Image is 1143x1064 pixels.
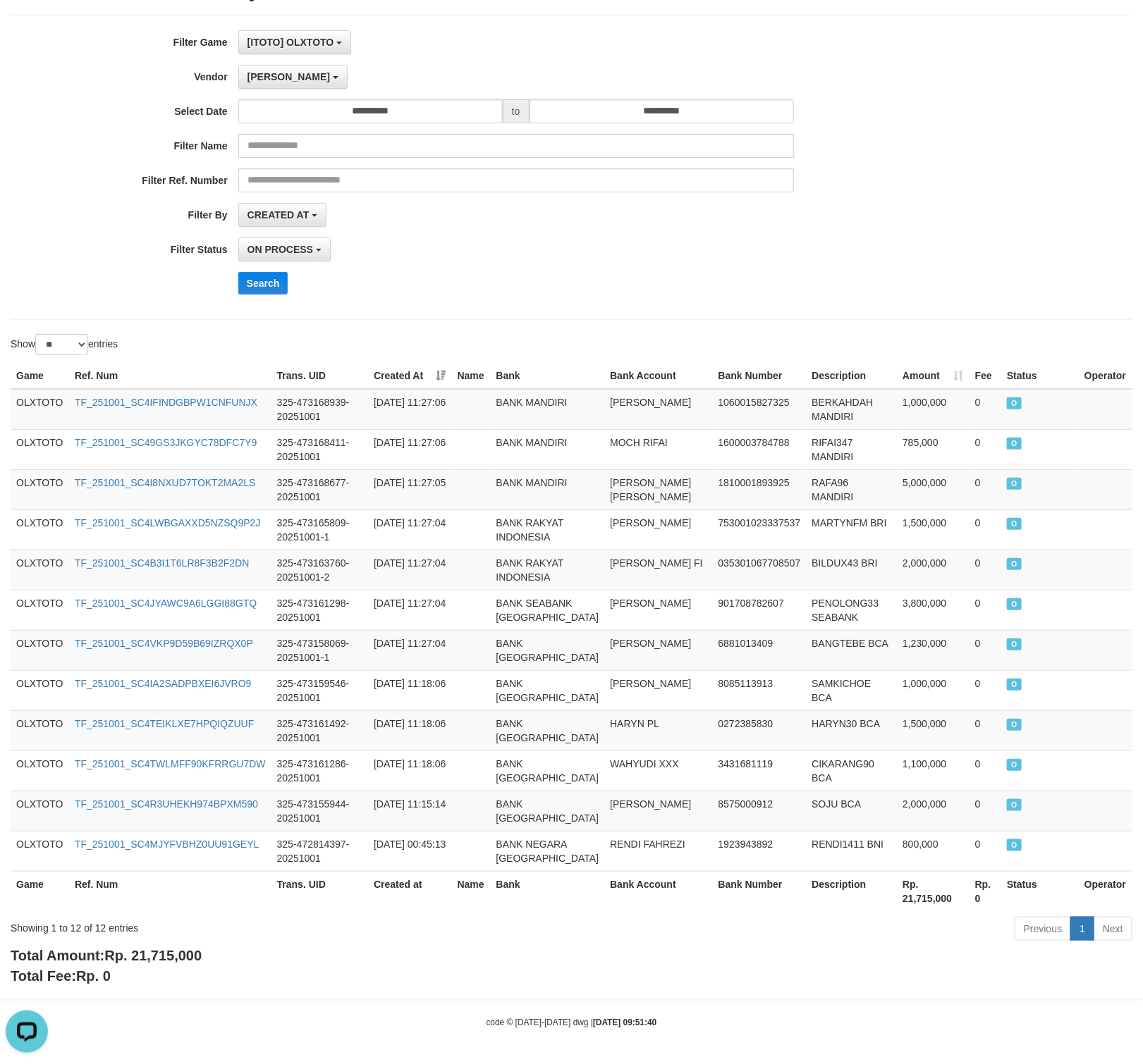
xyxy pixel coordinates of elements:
[604,363,712,389] th: Bank Account
[713,831,807,871] td: 1923943892
[491,469,605,509] td: BANK MANDIRI
[1070,917,1094,941] a: 1
[1094,917,1132,941] a: Next
[104,948,202,963] span: Rp. 21,715,000
[452,363,491,389] th: Name
[271,550,368,590] td: 325-473163760-20251001-2
[271,429,368,469] td: 325-473168411-20251001
[75,397,257,408] a: TF_251001_SC4IFINDGBPW1CNFUNJX
[970,389,1001,430] td: 0
[238,237,331,261] button: ON PROCESS
[970,831,1001,871] td: 0
[76,968,111,984] span: Rp. 0
[970,469,1001,509] td: 0
[970,791,1001,831] td: 0
[368,590,452,630] td: [DATE] 11:27:04
[1007,598,1022,610] span: ON PROCESS
[491,630,605,670] td: BANK [GEOGRAPHIC_DATA]
[11,750,69,791] td: OLXTOTO
[491,550,605,590] td: BANK RAKYAT INDONESIA
[713,630,807,670] td: 6881013409
[368,429,452,469] td: [DATE] 11:27:06
[897,831,970,871] td: 800,000
[604,831,712,871] td: RENDI FAHREZI
[806,630,897,670] td: BANGTEBE BCA
[75,758,266,769] a: TF_251001_SC4TWLMFF90KFRRGU7DW
[271,750,368,791] td: 325-473161286-20251001
[247,37,334,48] span: [ITOTO] OLXTOTO
[11,334,118,355] label: Show entries
[713,590,807,630] td: 901708782607
[368,630,452,670] td: [DATE] 11:27:04
[713,469,807,509] td: 1810001893925
[806,550,897,590] td: BILDUX43 BRI
[1001,363,1079,389] th: Status
[1001,871,1079,911] th: Status
[806,389,897,430] td: BERKAHDAH MANDIRI
[75,517,261,528] a: TF_251001_SC4LWBGAXXD5NZSQ9P2J
[806,469,897,509] td: RAFA96 MANDIRI
[75,477,256,488] a: TF_251001_SC4I8NXUD7TOKT2MA2LS
[1007,558,1022,570] span: ON PROCESS
[271,791,368,831] td: 325-473155944-20251001
[897,871,970,911] th: Rp. 21,715,000
[11,871,69,911] th: Game
[806,710,897,750] td: HARYN30 BCA
[491,670,605,710] td: BANK [GEOGRAPHIC_DATA]
[713,670,807,710] td: 8085113913
[75,557,249,569] a: TF_251001_SC4B3I1T6LR8F3B2F2DN
[75,437,257,448] a: TF_251001_SC49GS3JKGYC78DFC7Y9
[1079,871,1132,911] th: Operator
[1007,679,1022,691] span: ON PROCESS
[604,871,712,911] th: Bank Account
[604,429,712,469] td: MOCH RIFAI
[1007,839,1022,851] span: ON PROCESS
[491,791,605,831] td: BANK [GEOGRAPHIC_DATA]
[604,750,712,791] td: WAHYUDI XXX
[11,469,69,509] td: OLXTOTO
[271,363,368,389] th: Trans. UID
[368,831,452,871] td: [DATE] 00:45:13
[11,948,202,963] b: Total Amount:
[491,750,605,791] td: BANK [GEOGRAPHIC_DATA]
[11,509,69,550] td: OLXTOTO
[11,550,69,590] td: OLXTOTO
[11,389,69,430] td: OLXTOTO
[713,750,807,791] td: 3431681119
[713,791,807,831] td: 8575000912
[593,1017,656,1027] strong: [DATE] 09:51:40
[238,65,348,89] button: [PERSON_NAME]
[368,670,452,710] td: [DATE] 11:18:06
[368,469,452,509] td: [DATE] 11:27:05
[11,831,69,871] td: OLXTOTO
[713,389,807,430] td: 1060015827325
[238,30,352,54] button: [ITOTO] OLXTOTO
[11,710,69,750] td: OLXTOTO
[806,590,897,630] td: PENOLONG33 SEABANK
[604,389,712,430] td: [PERSON_NAME]
[247,71,330,82] span: [PERSON_NAME]
[970,363,1001,389] th: Fee
[75,638,253,649] a: TF_251001_SC4VKP9D59B69IZRQX0P
[713,429,807,469] td: 1600003784788
[897,710,970,750] td: 1,500,000
[970,630,1001,670] td: 0
[271,389,368,430] td: 325-473168939-20251001
[491,590,605,630] td: BANK SEABANK [GEOGRAPHIC_DATA]
[604,550,712,590] td: [PERSON_NAME] FI
[897,550,970,590] td: 2,000,000
[11,968,111,984] b: Total Fee:
[487,1017,657,1027] small: code © [DATE]-[DATE] dwg |
[604,509,712,550] td: [PERSON_NAME]
[271,509,368,550] td: 325-473165809-20251001-1
[970,550,1001,590] td: 0
[238,203,327,227] button: CREATED AT
[1015,917,1071,941] a: Previous
[604,670,712,710] td: [PERSON_NAME]
[806,750,897,791] td: CIKARANG90 BCA
[970,871,1001,911] th: Rp. 0
[11,670,69,710] td: OLXTOTO
[897,791,970,831] td: 2,000,000
[1007,638,1022,650] span: ON PROCESS
[491,429,605,469] td: BANK MANDIRI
